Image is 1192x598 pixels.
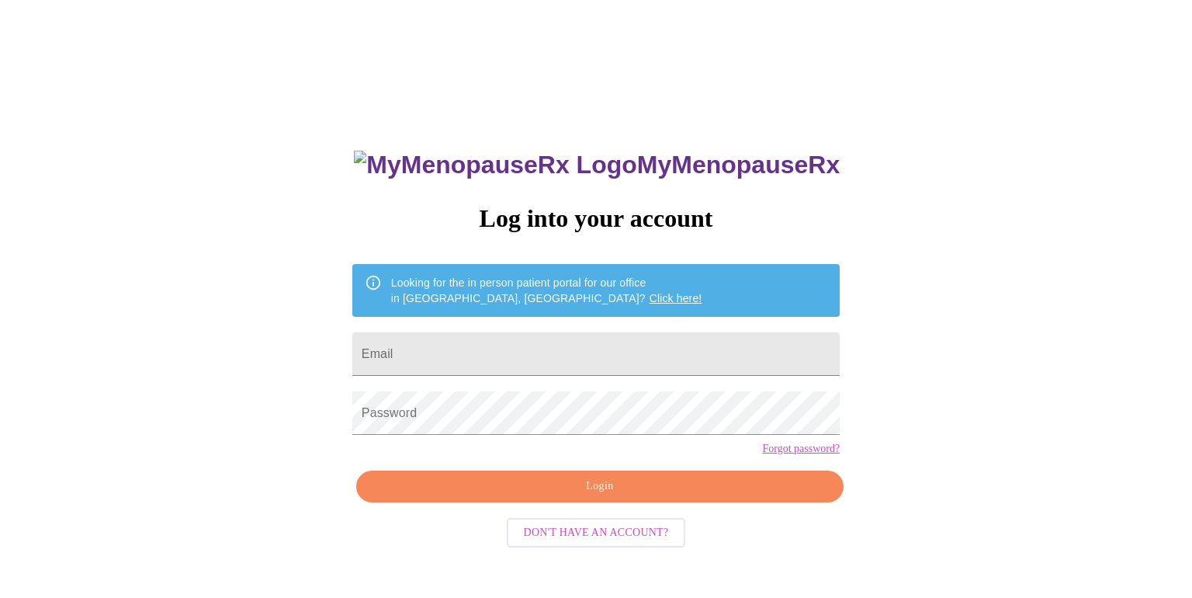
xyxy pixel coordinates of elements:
h3: MyMenopauseRx [354,151,840,179]
span: Login [374,477,826,496]
span: Don't have an account? [524,523,669,543]
h3: Log into your account [352,204,840,233]
a: Don't have an account? [503,524,690,537]
button: Login [356,471,844,502]
div: Looking for the in person patient portal for our office in [GEOGRAPHIC_DATA], [GEOGRAPHIC_DATA]? [391,269,702,312]
a: Forgot password? [762,443,840,455]
button: Don't have an account? [507,518,686,548]
img: MyMenopauseRx Logo [354,151,636,179]
a: Click here! [650,292,702,304]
